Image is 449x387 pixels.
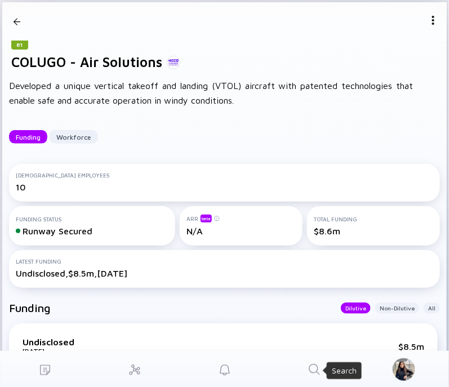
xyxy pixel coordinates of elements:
div: Workforce [50,128,98,146]
button: Funding [9,130,47,144]
button: All [424,303,440,314]
div: Search [332,365,357,376]
a: Search [269,351,359,387]
button: Dilutive [341,303,371,314]
div: Undisclosed [23,337,385,347]
button: Non-Dilutive [375,303,419,314]
img: Noémie Profile Picture [393,358,415,381]
div: [DEMOGRAPHIC_DATA] Employees [16,172,433,179]
div: Latest Funding [16,258,433,265]
h2: Funding [9,301,51,314]
div: $8.6m [314,226,433,236]
div: Runway Secured [16,226,168,236]
button: Workforce [50,130,98,144]
a: Reminders [180,351,269,387]
div: Funding Status [16,216,168,223]
div: Funding [9,128,47,146]
div: ARR [186,214,296,223]
div: Undisclosed, $8.5m, [DATE] [16,268,433,278]
a: Sign in [359,351,449,387]
h1: COLUGO - Air Solutions [11,54,162,70]
div: Developed a unique vertical takeoff and landing (VTOL) aircraft with patented technologies that e... [9,79,413,108]
div: beta [201,215,212,223]
div: Total Funding [314,216,433,223]
div: $8.5m [398,341,424,352]
div: N/A [186,226,296,236]
div: 10 [16,182,433,192]
div: [DATE] [23,347,385,355]
div: 81 [11,36,28,50]
img: Menu [429,16,438,25]
a: Investor Map [90,351,179,387]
